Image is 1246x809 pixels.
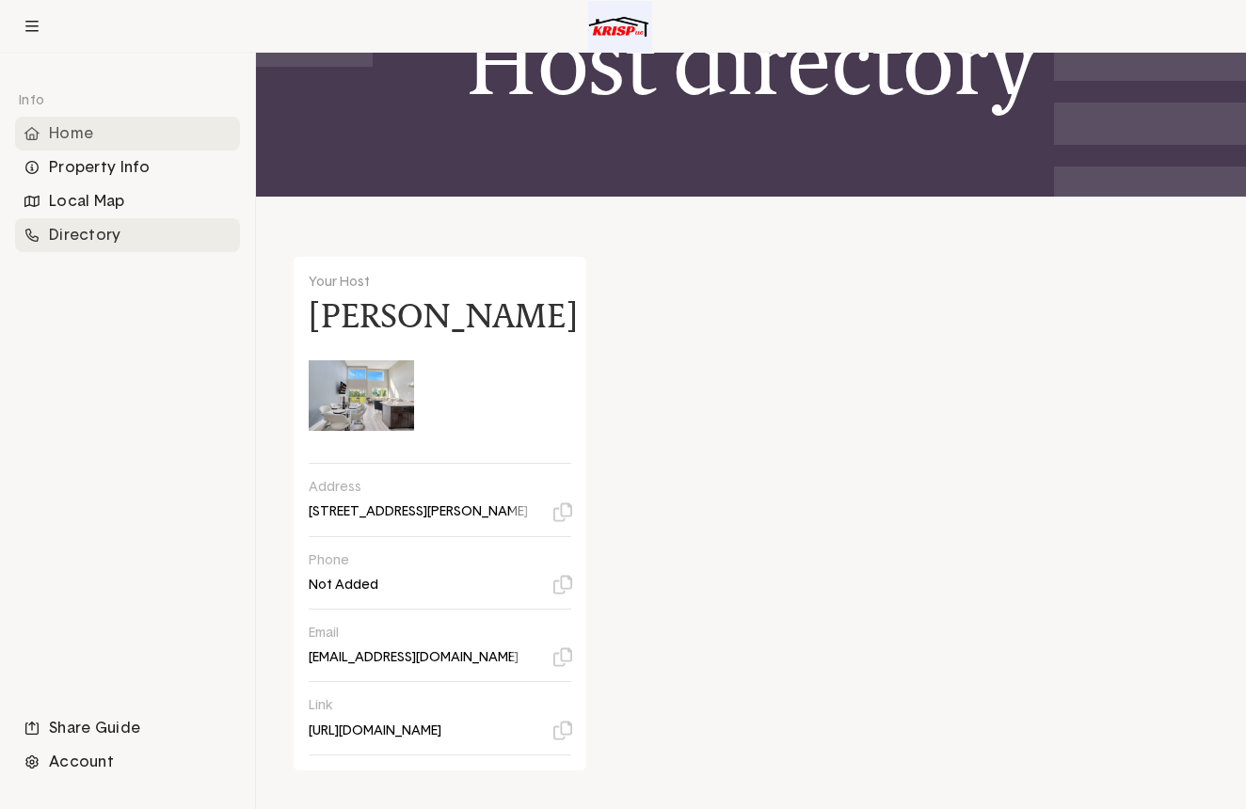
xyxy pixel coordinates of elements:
[15,117,240,151] div: Home
[309,625,558,642] p: Email
[15,745,240,779] li: Navigation item
[466,13,1035,113] h1: Host directory
[309,577,378,594] p: Not Added
[15,184,240,218] div: Local Map
[15,745,240,779] div: Account
[309,479,558,496] p: Address
[309,722,441,739] p: [URL][DOMAIN_NAME]
[15,151,240,184] div: Property Info
[15,117,240,151] li: Navigation item
[309,552,558,569] p: Phone
[309,649,519,666] p: [EMAIL_ADDRESS][DOMAIN_NAME]
[15,218,240,252] li: Navigation item
[588,1,651,52] img: Logo
[309,342,414,448] img: Kaden Cowles's avatar
[15,151,240,184] li: Navigation item
[15,711,240,745] div: Share Guide
[309,276,370,289] span: Your Host
[309,697,558,714] p: Link
[15,711,240,745] li: Navigation item
[309,301,578,331] h4: [PERSON_NAME]
[15,218,240,252] div: Directory
[15,184,240,218] li: Navigation item
[309,503,528,520] p: [STREET_ADDRESS][PERSON_NAME]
